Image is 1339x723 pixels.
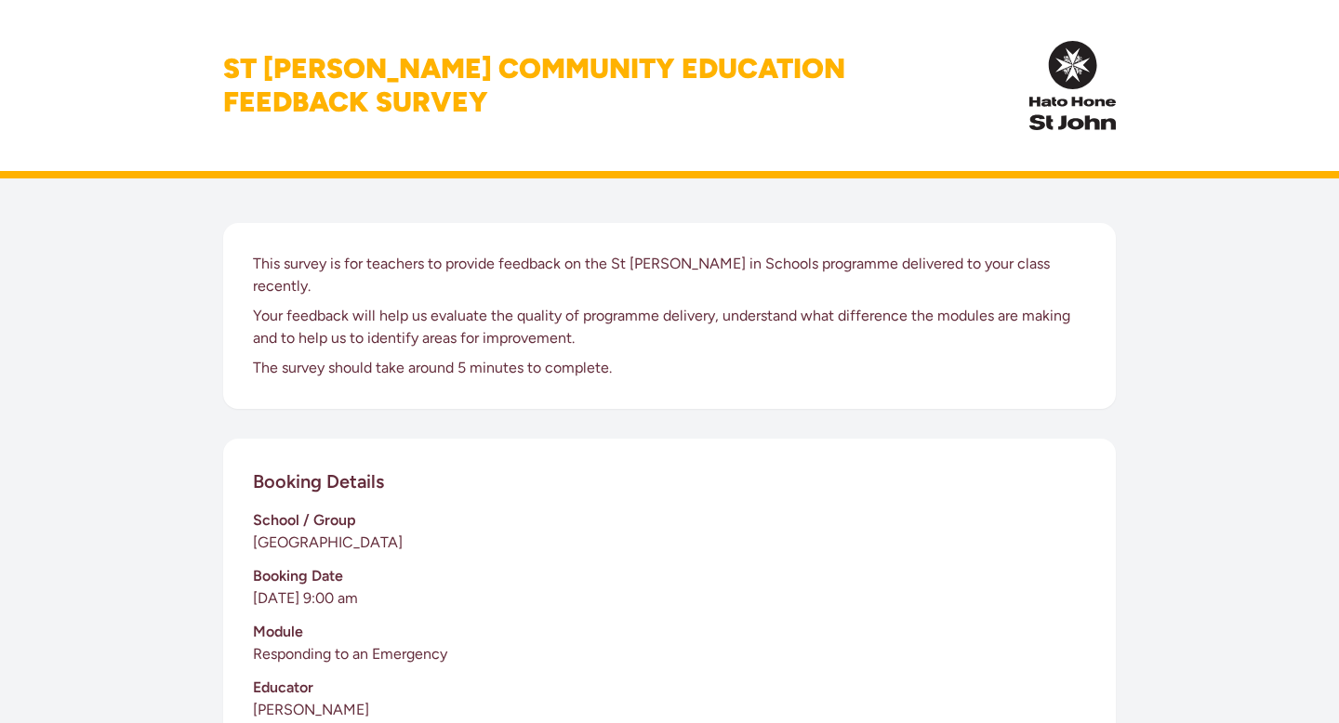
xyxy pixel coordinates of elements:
h3: Booking Date [253,565,1086,587]
h2: Booking Details [253,468,384,494]
p: Your feedback will help us evaluate the quality of programme delivery, understand what difference... [253,305,1086,349]
h3: Module [253,621,1086,643]
p: [PERSON_NAME] [253,699,1086,721]
h3: Educator [253,677,1086,699]
h3: School / Group [253,509,1086,532]
p: [GEOGRAPHIC_DATA] [253,532,1086,554]
h1: St [PERSON_NAME] Community Education Feedback Survey [223,52,845,119]
p: The survey should take around 5 minutes to complete. [253,357,1086,379]
p: Responding to an Emergency [253,643,1086,665]
p: This survey is for teachers to provide feedback on the St [PERSON_NAME] in Schools programme deli... [253,253,1086,297]
p: [DATE] 9:00 am [253,587,1086,610]
img: InPulse [1029,41,1116,130]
